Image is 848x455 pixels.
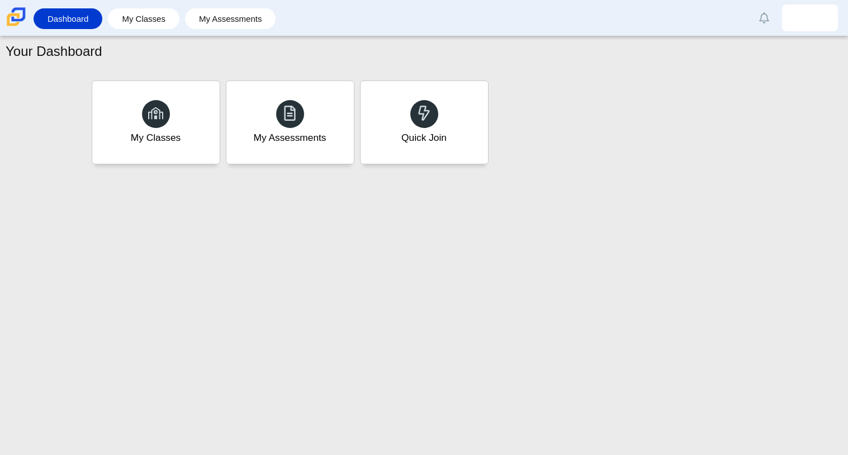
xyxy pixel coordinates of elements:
[226,80,354,164] a: My Assessments
[401,131,447,145] div: Quick Join
[801,9,819,27] img: malik.carter.yw2XeO
[92,80,220,164] a: My Classes
[782,4,838,31] a: malik.carter.yw2XeO
[39,8,97,29] a: Dashboard
[4,21,28,30] a: Carmen School of Science & Technology
[113,8,174,29] a: My Classes
[4,5,28,29] img: Carmen School of Science & Technology
[752,6,776,30] a: Alerts
[6,42,102,61] h1: Your Dashboard
[131,131,181,145] div: My Classes
[191,8,271,29] a: My Assessments
[360,80,489,164] a: Quick Join
[254,131,326,145] div: My Assessments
